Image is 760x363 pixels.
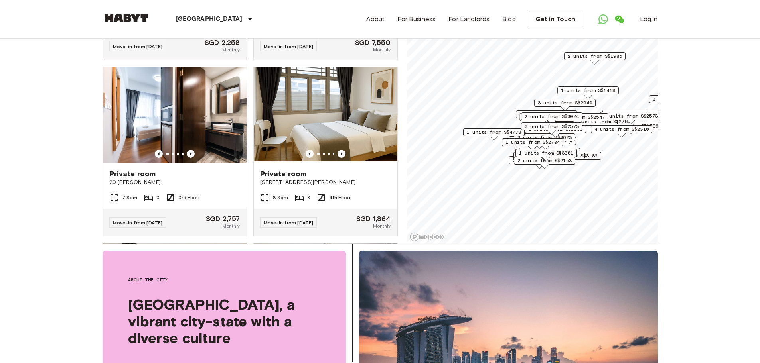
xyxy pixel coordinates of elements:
span: 3 [156,194,159,201]
img: Marketing picture of unit SG-01-105-001-002 [103,67,247,163]
span: 2 units from S$3024 [525,113,579,120]
span: 3 units from S$2940 [538,99,592,106]
span: 4 units from S$2310 [594,126,649,133]
span: 3 units from S$3623 [517,134,572,141]
span: 3rd Floor [178,194,199,201]
span: 1 units from S$3381 [519,149,573,157]
div: Map marker [521,112,582,125]
div: Map marker [516,110,577,123]
div: Map marker [534,99,596,111]
div: Map marker [515,149,576,162]
div: Map marker [557,86,619,99]
div: Map marker [509,156,570,169]
div: Map marker [600,112,661,124]
a: Open WhatsApp [595,11,611,27]
span: 3 units from S$2036 [653,96,707,103]
span: 3 units from S$1480 [606,110,660,117]
div: Map marker [525,125,586,137]
span: Private room [260,169,307,179]
a: Mapbox logo [410,232,445,241]
div: Map marker [515,149,577,161]
span: 7 Sqm [122,194,138,201]
span: 8 Sqm [273,194,288,201]
img: Habyt [103,14,150,22]
span: 1 units from S$2547 [551,114,605,121]
span: SGD 7,550 [355,39,391,46]
span: Move-in from [DATE] [113,43,163,49]
span: 2 units from S$1985 [568,53,622,60]
div: Map marker [519,148,580,160]
div: Map marker [547,113,608,126]
span: 5 units from S$1838 [522,148,576,155]
img: Marketing picture of unit SG-01-102-001-004 [254,243,397,339]
div: Map marker [521,122,582,135]
span: Move-in from [DATE] [113,220,163,226]
div: Map marker [514,157,575,169]
span: 1 units from S$3182 [543,152,598,159]
div: Map marker [649,95,711,108]
div: Map marker [519,113,584,126]
button: Previous image [306,150,314,158]
button: Previous image [338,150,345,158]
span: Private room [109,169,156,179]
a: Marketing picture of unit SG-01-105-001-002Previous imagePrevious imagePrivate room20 [PERSON_NAM... [103,67,247,236]
div: Map marker [463,128,525,141]
a: For Landlords [448,14,490,24]
span: [STREET_ADDRESS][PERSON_NAME] [260,179,391,186]
span: Monthly [222,46,240,53]
img: Marketing picture of unit SG-01-001-023-02 [103,243,247,339]
div: Map marker [502,138,563,151]
span: Monthly [373,222,391,230]
a: Log in [640,14,658,24]
span: Monthly [373,46,391,53]
a: For Business [397,14,436,24]
p: [GEOGRAPHIC_DATA] [176,14,243,24]
span: 1 units from S$1418 [561,87,615,94]
img: Marketing picture of unit SG-01-001-026-03 [254,67,397,163]
span: 4th Floor [329,194,350,201]
span: Monthly [222,222,240,230]
div: Map marker [602,110,664,122]
span: 3 units from S$2573 [525,123,579,130]
div: Map marker [515,137,576,149]
span: 3 [307,194,310,201]
span: SGD 2,258 [205,39,240,46]
a: Get in Touch [529,11,582,27]
button: Previous image [155,150,163,158]
button: Previous image [187,150,195,158]
span: SGD 2,757 [206,215,240,222]
span: 5 units from S$1680 [512,157,567,164]
div: Map marker [591,125,652,137]
span: 3 units from S$1985 [519,111,574,118]
span: 20 [PERSON_NAME] [109,179,240,186]
div: Map marker [540,152,601,164]
div: Map marker [515,149,576,161]
div: Map marker [564,52,626,65]
span: About the city [128,276,320,283]
span: Move-in from [DATE] [264,220,314,226]
a: Marketing picture of unit SG-01-001-026-03Previous imagePrevious imagePrivate room[STREET_ADDRESS... [253,67,398,236]
span: SGD 1,864 [356,215,391,222]
span: [GEOGRAPHIC_DATA], a vibrant city-state with a diverse culture [128,296,320,346]
a: Open WeChat [611,11,627,27]
a: Blog [502,14,516,24]
span: 1 units from S$2573 [604,112,658,120]
a: About [366,14,385,24]
span: Move-in from [DATE] [264,43,314,49]
div: Map marker [513,152,575,164]
div: Map marker [514,133,575,146]
span: 1 units from S$2704 [505,139,560,146]
span: 1 units from S$4773 [467,129,521,136]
